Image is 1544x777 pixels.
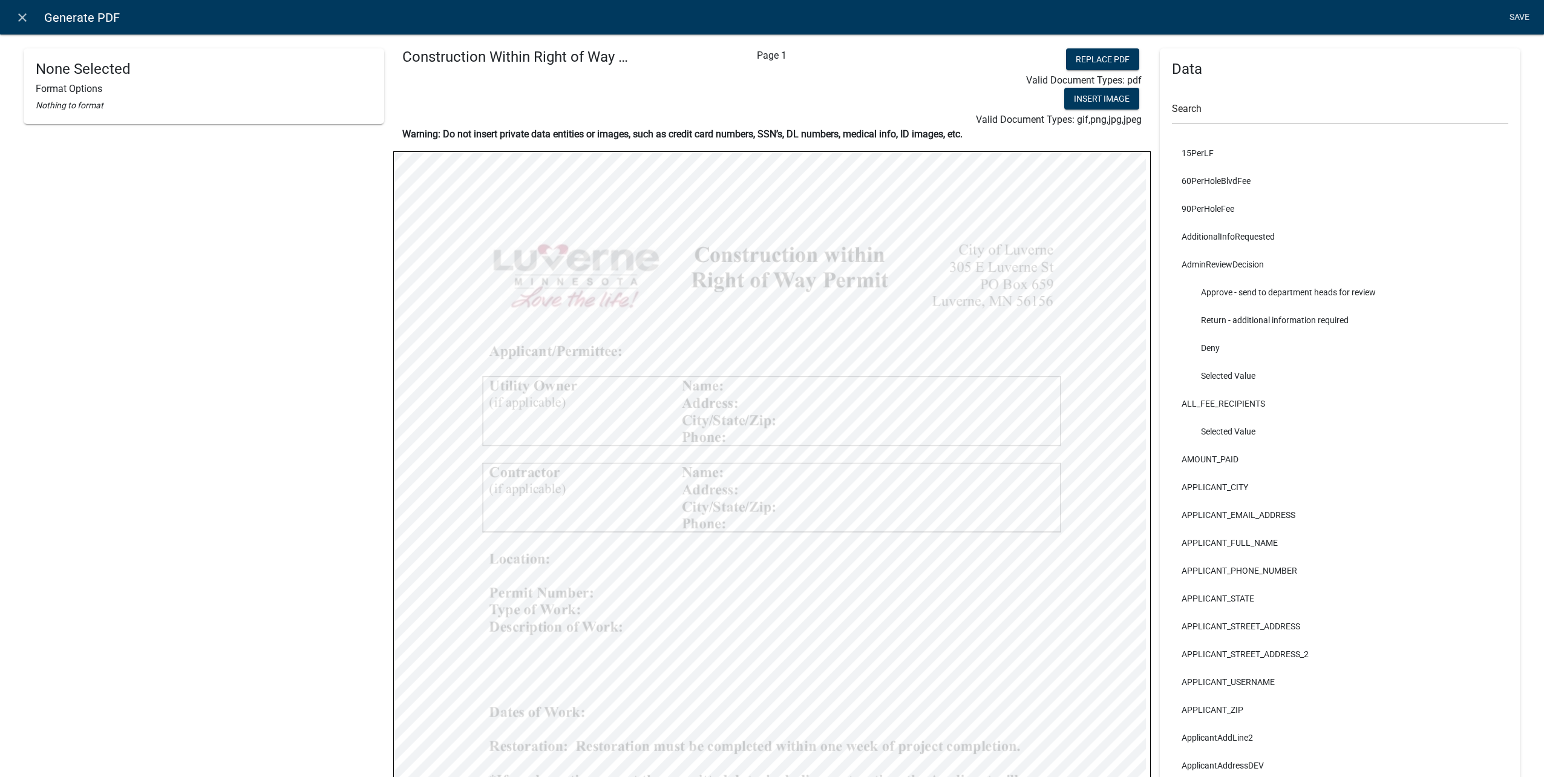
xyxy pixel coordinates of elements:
li: APPLICANT_CITY [1172,473,1508,501]
h4: Construction Within Right of Way Permit.pdf [402,48,636,66]
li: APPLICANT_USERNAME [1172,668,1508,696]
li: Selected Value [1172,418,1508,445]
li: 90PerHoleFee [1172,195,1508,223]
li: APPLICANT_ZIP [1172,696,1508,724]
li: Deny [1172,334,1508,362]
li: Approve - send to department heads for review [1172,278,1508,306]
p: Warning: Do not insert private data entities or images, such as credit card numbers, SSN’s, DL nu... [402,127,1142,142]
button: Insert Image [1064,88,1139,110]
li: ALL_FEE_RECIPIENTS [1172,390,1508,418]
li: AdminReviewDecision [1172,251,1508,278]
li: 15PerLF [1172,139,1508,167]
a: Save [1504,6,1534,29]
h4: Data [1172,61,1508,78]
li: APPLICANT_PHONE_NUMBER [1172,557,1508,585]
span: Valid Document Types: pdf [1026,74,1142,86]
h6: Format Options [36,83,372,94]
h4: None Selected [36,61,372,78]
li: AMOUNT_PAID [1172,445,1508,473]
li: 60PerHoleBlvdFee [1172,167,1508,195]
span: Valid Document Types: gif,png,jpg,jpeg [976,114,1142,125]
li: APPLICANT_FULL_NAME [1172,529,1508,557]
li: Return - additional information required [1172,306,1508,334]
li: APPLICANT_EMAIL_ADDRESS [1172,501,1508,529]
button: Replace PDF [1066,48,1139,70]
li: APPLICANT_STREET_ADDRESS_2 [1172,640,1508,668]
i: close [15,10,30,25]
li: Selected Value [1172,362,1508,390]
li: AdditionalInfoRequested [1172,223,1508,251]
span: Generate PDF [44,5,120,30]
li: APPLICANT_STREET_ADDRESS [1172,612,1508,640]
i: Nothing to format [36,100,103,110]
span: Page 1 [757,50,787,61]
li: ApplicantAddLine2 [1172,724,1508,752]
li: APPLICANT_STATE [1172,585,1508,612]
